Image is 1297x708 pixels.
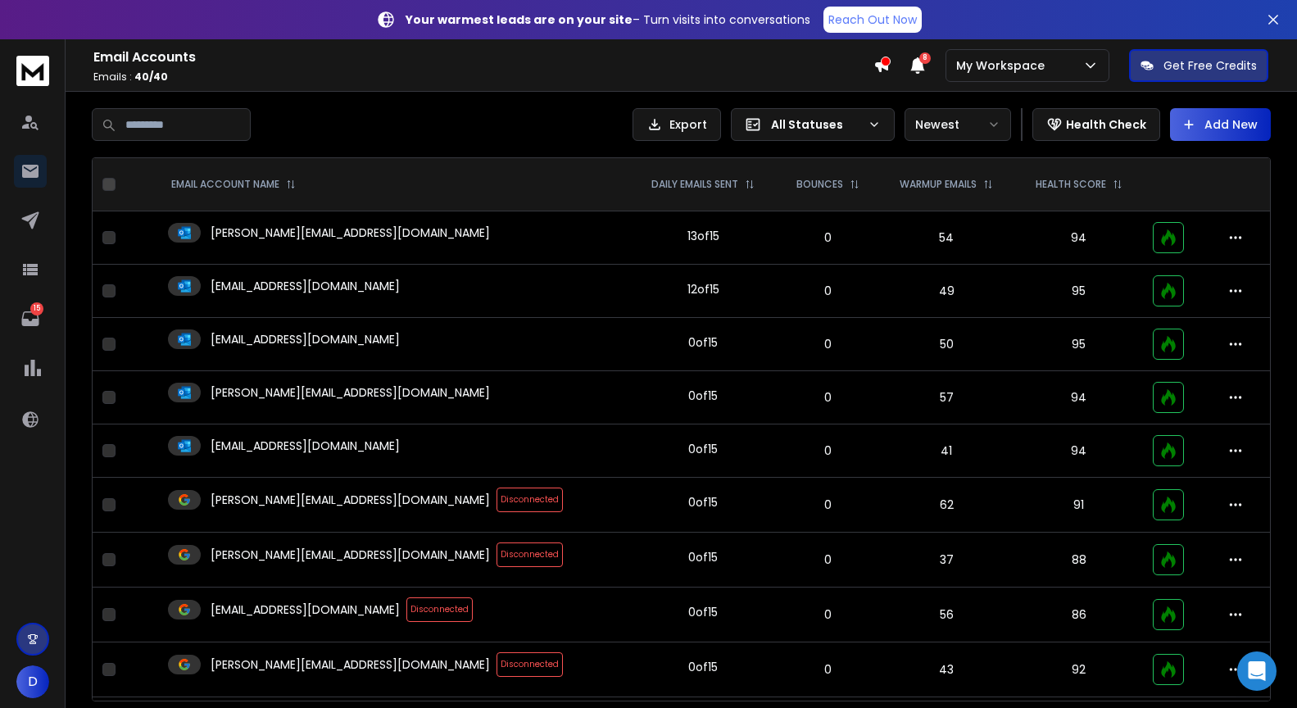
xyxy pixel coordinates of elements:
[688,441,718,457] div: 0 of 15
[878,588,1014,642] td: 56
[211,547,490,563] p: [PERSON_NAME][EMAIL_ADDRESS][DOMAIN_NAME]
[823,7,922,33] a: Reach Out Now
[171,178,296,191] div: EMAIL ACCOUNT NAME
[406,11,633,28] strong: Your warmest leads are on your site
[1014,642,1143,697] td: 92
[900,178,977,191] p: WARMUP EMAILS
[30,302,43,315] p: 15
[16,56,49,86] img: logo
[93,48,873,67] h1: Email Accounts
[787,389,868,406] p: 0
[497,542,563,567] span: Disconnected
[633,108,721,141] button: Export
[905,108,1011,141] button: Newest
[687,228,719,244] div: 13 of 15
[787,606,868,623] p: 0
[878,533,1014,588] td: 37
[919,52,931,64] span: 8
[1014,478,1143,533] td: 91
[211,225,490,241] p: [PERSON_NAME][EMAIL_ADDRESS][DOMAIN_NAME]
[1014,533,1143,588] td: 88
[211,438,400,454] p: [EMAIL_ADDRESS][DOMAIN_NAME]
[688,388,718,404] div: 0 of 15
[828,11,917,28] p: Reach Out Now
[1014,371,1143,424] td: 94
[787,283,868,299] p: 0
[878,478,1014,533] td: 62
[687,281,719,297] div: 12 of 15
[688,334,718,351] div: 0 of 15
[878,642,1014,697] td: 43
[878,265,1014,318] td: 49
[796,178,843,191] p: BOUNCES
[497,652,563,677] span: Disconnected
[134,70,168,84] span: 40 / 40
[688,494,718,511] div: 0 of 15
[688,549,718,565] div: 0 of 15
[211,331,400,347] p: [EMAIL_ADDRESS][DOMAIN_NAME]
[1014,265,1143,318] td: 95
[1014,318,1143,371] td: 95
[956,57,1051,74] p: My Workspace
[16,665,49,698] button: D
[406,11,810,28] p: – Turn visits into conversations
[1129,49,1268,82] button: Get Free Credits
[787,442,868,459] p: 0
[787,229,868,246] p: 0
[787,336,868,352] p: 0
[1237,651,1277,691] div: Open Intercom Messenger
[1036,178,1106,191] p: HEALTH SCORE
[1014,588,1143,642] td: 86
[651,178,738,191] p: DAILY EMAILS SENT
[406,597,473,622] span: Disconnected
[211,601,400,618] p: [EMAIL_ADDRESS][DOMAIN_NAME]
[1014,424,1143,478] td: 94
[1163,57,1257,74] p: Get Free Credits
[771,116,861,133] p: All Statuses
[1014,211,1143,265] td: 94
[878,318,1014,371] td: 50
[211,656,490,673] p: [PERSON_NAME][EMAIL_ADDRESS][DOMAIN_NAME]
[14,302,47,335] a: 15
[787,551,868,568] p: 0
[878,211,1014,265] td: 54
[688,604,718,620] div: 0 of 15
[878,371,1014,424] td: 57
[211,492,490,508] p: [PERSON_NAME][EMAIL_ADDRESS][DOMAIN_NAME]
[688,659,718,675] div: 0 of 15
[1170,108,1271,141] button: Add New
[1066,116,1146,133] p: Health Check
[878,424,1014,478] td: 41
[211,384,490,401] p: [PERSON_NAME][EMAIL_ADDRESS][DOMAIN_NAME]
[211,278,400,294] p: [EMAIL_ADDRESS][DOMAIN_NAME]
[787,497,868,513] p: 0
[1032,108,1160,141] button: Health Check
[497,488,563,512] span: Disconnected
[787,661,868,678] p: 0
[93,70,873,84] p: Emails :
